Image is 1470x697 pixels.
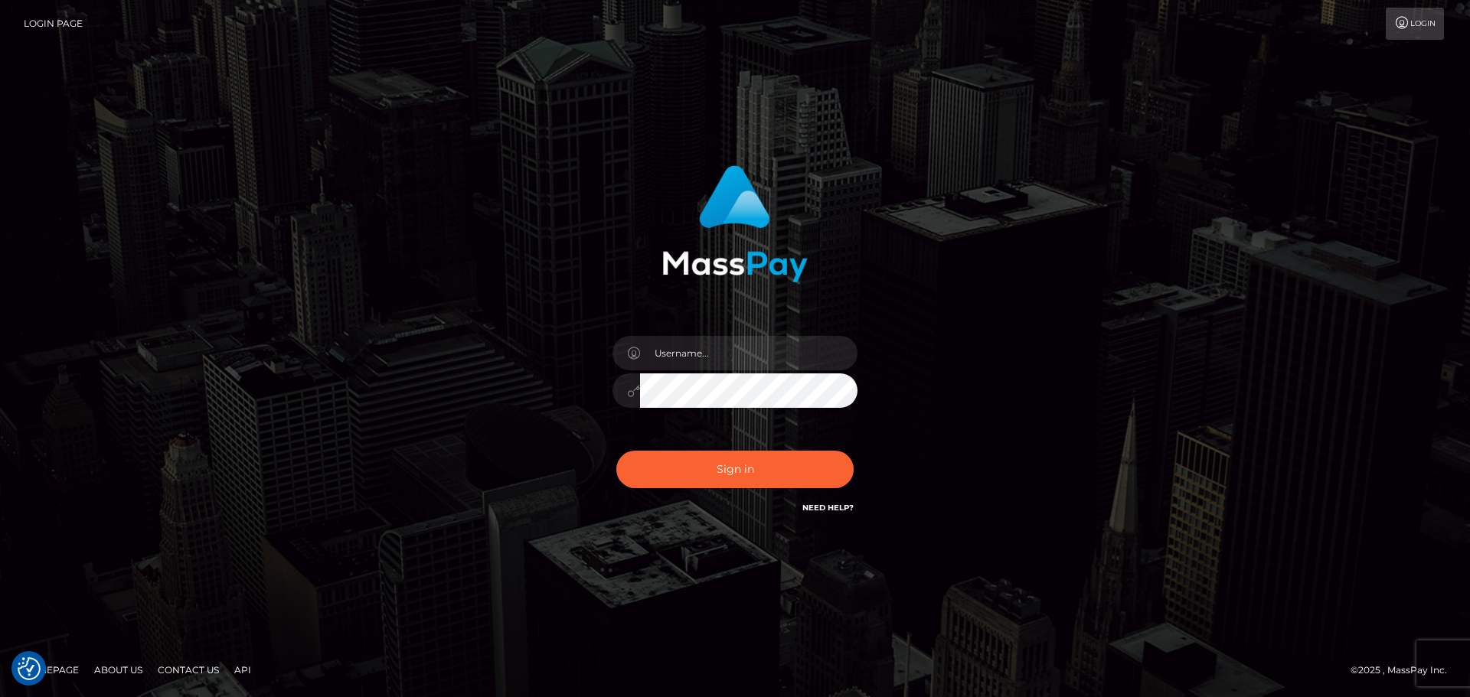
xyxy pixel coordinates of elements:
[18,657,41,680] button: Consent Preferences
[662,165,808,282] img: MassPay Login
[640,336,857,370] input: Username...
[152,658,225,682] a: Contact Us
[17,658,85,682] a: Homepage
[1386,8,1444,40] a: Login
[802,503,854,513] a: Need Help?
[18,657,41,680] img: Revisit consent button
[228,658,257,682] a: API
[24,8,83,40] a: Login Page
[616,451,854,488] button: Sign in
[1351,662,1459,679] div: © 2025 , MassPay Inc.
[88,658,149,682] a: About Us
